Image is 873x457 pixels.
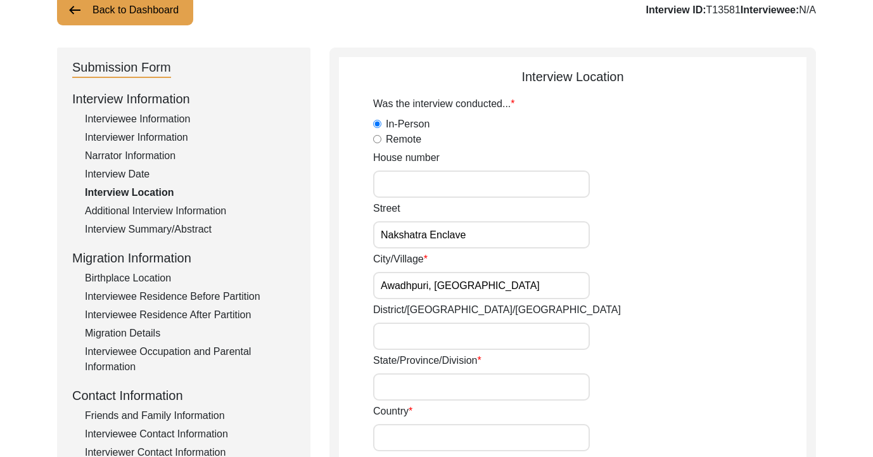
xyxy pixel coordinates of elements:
div: Interview Location [85,185,295,200]
label: Street [373,201,400,216]
div: T13581 N/A [646,3,816,18]
b: Interview ID: [646,4,706,15]
div: Migration Details [85,326,295,341]
label: District/[GEOGRAPHIC_DATA]/[GEOGRAPHIC_DATA] [373,302,621,318]
div: Friends and Family Information [85,408,295,423]
div: Birthplace Location [85,271,295,286]
div: Interviewee Residence After Partition [85,307,295,323]
div: Additional Interview Information [85,203,295,219]
label: House number [373,150,440,165]
div: Interviewer Information [85,130,295,145]
div: Interview Summary/Abstract [85,222,295,237]
label: Remote [386,132,421,147]
div: Interview Information [72,89,295,108]
div: Interview Location [339,67,806,86]
div: Submission Form [72,58,171,78]
div: Interviewee Residence Before Partition [85,289,295,304]
div: Narrator Information [85,148,295,164]
img: arrow-left.png [67,3,82,18]
label: City/Village [373,252,428,267]
div: Interviewee Occupation and Parental Information [85,344,295,375]
label: Country [373,404,412,419]
div: Contact Information [72,386,295,405]
div: Interview Date [85,167,295,182]
label: In-Person [386,117,430,132]
div: Interviewee Contact Information [85,427,295,442]
div: Interviewee Information [85,112,295,127]
label: Was the interview conducted... [373,96,515,112]
label: State/Province/Division [373,353,481,368]
div: Migration Information [72,248,295,267]
b: Interviewee: [741,4,799,15]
